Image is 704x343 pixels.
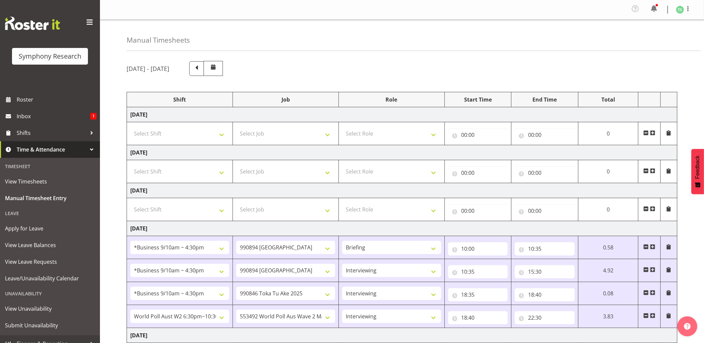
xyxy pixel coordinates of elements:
div: Role [342,96,441,104]
input: Click to select... [448,311,508,324]
input: Click to select... [515,242,575,255]
button: Feedback - Show survey [691,149,704,194]
img: Rosterit website logo [5,17,60,30]
span: Inbox [17,111,90,121]
a: Manual Timesheet Entry [2,190,98,206]
td: [DATE] [127,221,677,236]
input: Click to select... [448,265,508,278]
td: 0 [578,122,638,145]
div: Unavailability [2,287,98,300]
span: 1 [90,113,97,120]
div: Start Time [448,96,508,104]
td: 3.83 [578,305,638,328]
span: Submit Unavailability [5,320,95,330]
span: Time & Attendance [17,145,87,155]
input: Click to select... [448,204,508,217]
input: Click to select... [515,128,575,142]
span: View Unavailability [5,304,95,314]
a: Leave/Unavailability Calendar [2,270,98,287]
span: Shifts [17,128,87,138]
h4: Manual Timesheets [127,36,190,44]
a: Submit Unavailability [2,317,98,334]
div: Timesheet [2,160,98,173]
h5: [DATE] - [DATE] [127,65,169,72]
span: Manual Timesheet Entry [5,193,95,203]
input: Click to select... [515,166,575,179]
span: View Leave Balances [5,240,95,250]
div: Leave [2,206,98,220]
td: 0.08 [578,282,638,305]
a: View Timesheets [2,173,98,190]
td: [DATE] [127,107,677,122]
td: 0 [578,198,638,221]
span: View Leave Requests [5,257,95,267]
input: Click to select... [448,242,508,255]
input: Click to select... [515,265,575,278]
img: tanya-stebbing1954.jpg [676,6,684,14]
div: Job [236,96,335,104]
input: Click to select... [448,166,508,179]
div: Total [582,96,635,104]
input: Click to select... [515,311,575,324]
td: [DATE] [127,183,677,198]
div: End Time [515,96,575,104]
a: Apply for Leave [2,220,98,237]
input: Click to select... [448,128,508,142]
div: Symphony Research [19,51,81,61]
input: Click to select... [448,288,508,301]
td: [DATE] [127,328,677,343]
span: View Timesheets [5,176,95,186]
span: Feedback [695,156,701,179]
a: View Leave Requests [2,253,98,270]
a: View Leave Balances [2,237,98,253]
a: View Unavailability [2,300,98,317]
span: Leave/Unavailability Calendar [5,273,95,283]
td: 0 [578,160,638,183]
img: help-xxl-2.png [684,323,691,330]
input: Click to select... [515,204,575,217]
td: 0.58 [578,236,638,259]
span: Roster [17,95,97,105]
td: 4.92 [578,259,638,282]
input: Click to select... [515,288,575,301]
div: Shift [130,96,229,104]
span: Apply for Leave [5,223,95,233]
td: [DATE] [127,145,677,160]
